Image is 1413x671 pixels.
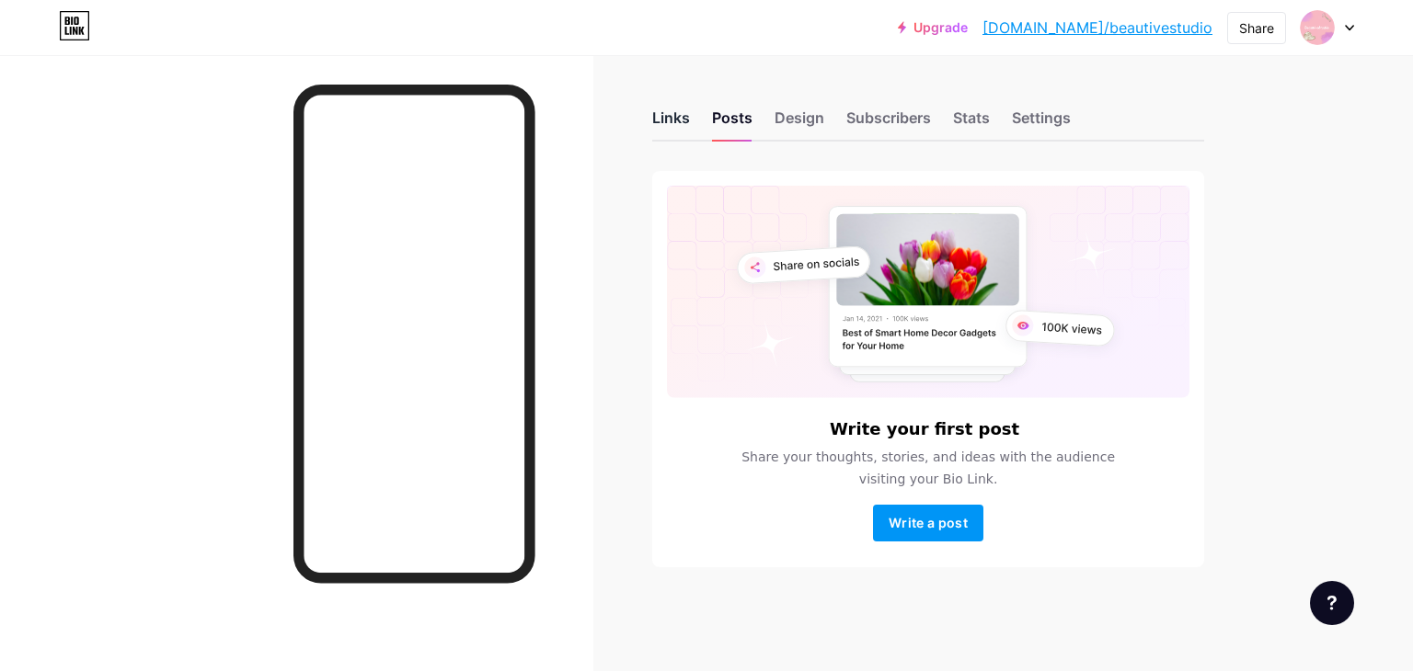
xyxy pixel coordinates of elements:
[953,107,990,140] div: Stats
[652,107,690,140] div: Links
[830,420,1019,438] h6: Write your first post
[712,107,752,140] div: Posts
[1012,107,1071,140] div: Settings
[889,515,968,530] span: Write a post
[982,17,1212,39] a: [DOMAIN_NAME]/beautivestudio
[898,20,968,35] a: Upgrade
[846,107,931,140] div: Subscribers
[1300,10,1335,45] img: Naruto Nikolov
[719,446,1137,490] span: Share your thoughts, stories, and ideas with the audience visiting your Bio Link.
[775,107,824,140] div: Design
[873,505,983,541] button: Write a post
[1239,18,1274,38] div: Share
